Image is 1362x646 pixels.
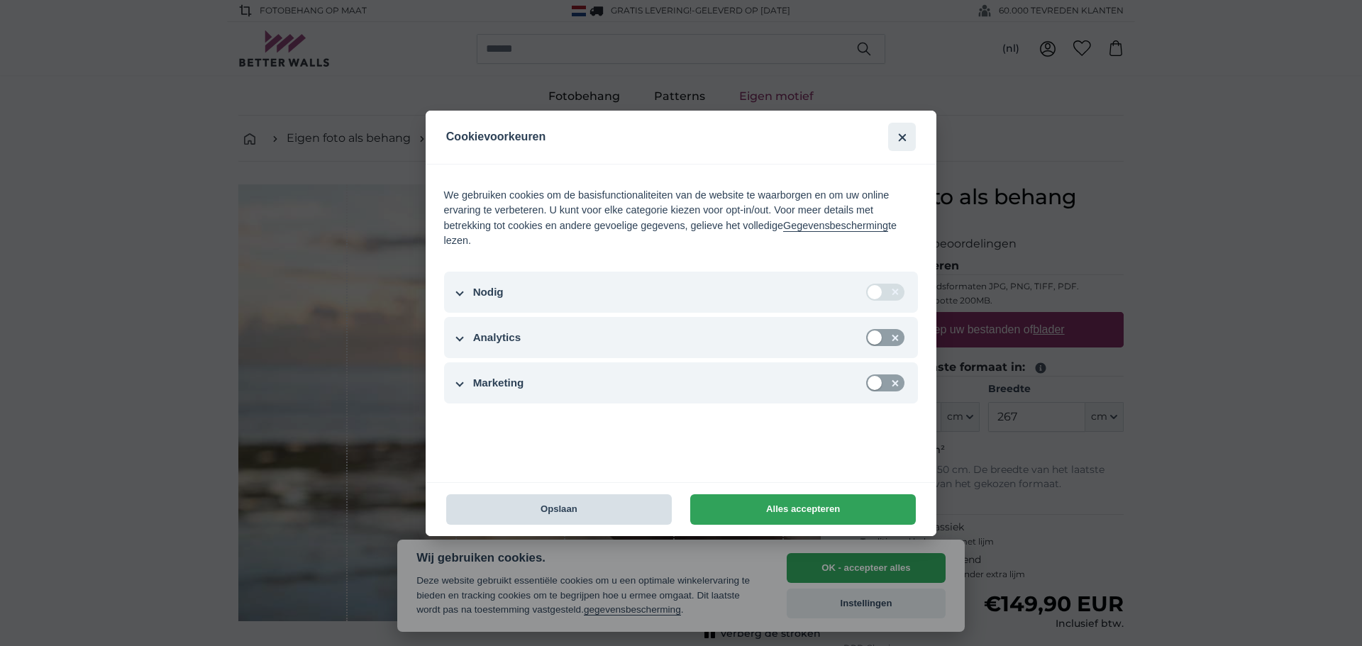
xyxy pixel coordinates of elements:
[690,494,916,525] button: Alles accepteren
[446,111,813,164] h2: Cookievoorkeuren
[446,494,672,525] button: Opslaan
[783,220,888,232] a: Gegevensbescherming
[444,317,919,358] button: Analytics
[444,272,919,313] button: Nodig
[444,188,919,249] div: We gebruiken cookies om de basisfunctionaliteiten van de website te waarborgen en om uw online er...
[888,123,916,150] button: Sluiten
[444,362,919,403] button: Marketing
